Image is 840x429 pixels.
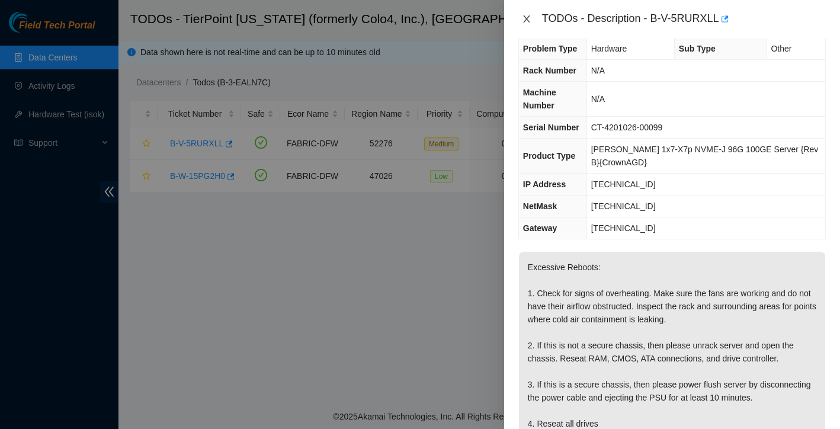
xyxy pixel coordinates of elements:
[523,123,579,132] span: Serial Number
[771,44,791,53] span: Other
[591,201,656,211] span: [TECHNICAL_ID]
[591,145,819,167] span: [PERSON_NAME] 1x7-X7p NVME-J 96G 100GE Server {Rev B}{CrownAGD}
[679,44,716,53] span: Sub Type
[591,44,627,53] span: Hardware
[523,201,557,211] span: NetMask
[591,180,656,189] span: [TECHNICAL_ID]
[523,223,557,233] span: Gateway
[542,9,826,28] div: TODOs - Description - B-V-5RURXLL
[518,14,535,25] button: Close
[591,223,656,233] span: [TECHNICAL_ID]
[523,151,575,161] span: Product Type
[591,94,605,104] span: N/A
[523,44,578,53] span: Problem Type
[523,66,576,75] span: Rack Number
[523,180,566,189] span: IP Address
[522,14,531,24] span: close
[523,88,556,110] span: Machine Number
[591,123,663,132] span: CT-4201026-00099
[591,66,605,75] span: N/A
